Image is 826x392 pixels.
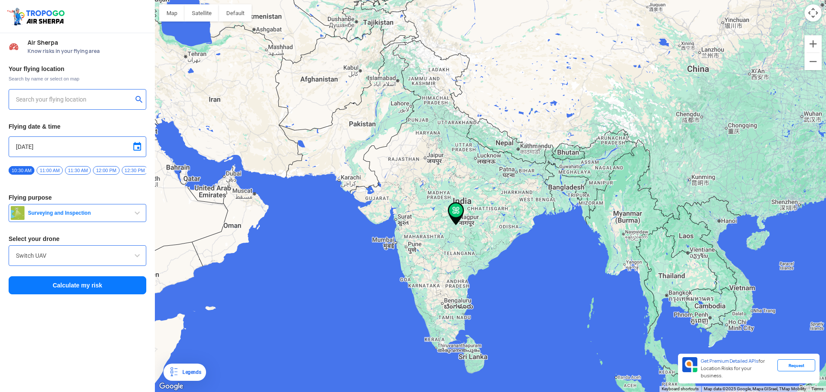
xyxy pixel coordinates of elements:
[37,166,62,175] span: 11:00 AM
[157,381,185,392] img: Google
[16,250,139,261] input: Search by name or Brand
[9,236,146,242] h3: Select your drone
[9,204,146,222] button: Surveying and Inspection
[65,166,91,175] span: 11:30 AM
[11,206,25,220] img: survey.png
[697,357,777,380] div: for Location Risks for your business.
[9,75,146,82] span: Search by name or select on map
[804,35,822,52] button: Zoom in
[25,210,132,216] span: Surveying and Inspection
[662,386,699,392] button: Keyboard shortcuts
[6,6,68,26] img: ic_tgdronemaps.svg
[804,4,822,22] button: Map camera controls
[9,194,146,201] h3: Flying purpose
[157,381,185,392] a: Open this area in Google Maps (opens a new window)
[28,39,146,46] span: Air Sherpa
[93,166,119,175] span: 12:00 PM
[701,358,758,364] span: Get Premium Detailed APIs
[16,142,139,152] input: Select Date
[704,386,806,391] span: Map data ©2025 Google, Mapa GISrael, TMap Mobility
[169,367,179,377] img: Legends
[9,66,146,72] h3: Your flying location
[122,166,148,175] span: 12:30 PM
[9,41,19,52] img: Risk Scores
[9,166,34,175] span: 10:30 AM
[185,4,219,22] button: Show satellite imagery
[811,386,823,391] a: Terms
[16,94,133,105] input: Search your flying location
[804,53,822,70] button: Zoom out
[159,4,185,22] button: Show street map
[777,359,815,371] div: Request
[179,367,201,377] div: Legends
[682,357,697,372] img: Premium APIs
[28,48,146,55] span: Know risks in your flying area
[9,276,146,294] button: Calculate my risk
[9,123,146,130] h3: Flying date & time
